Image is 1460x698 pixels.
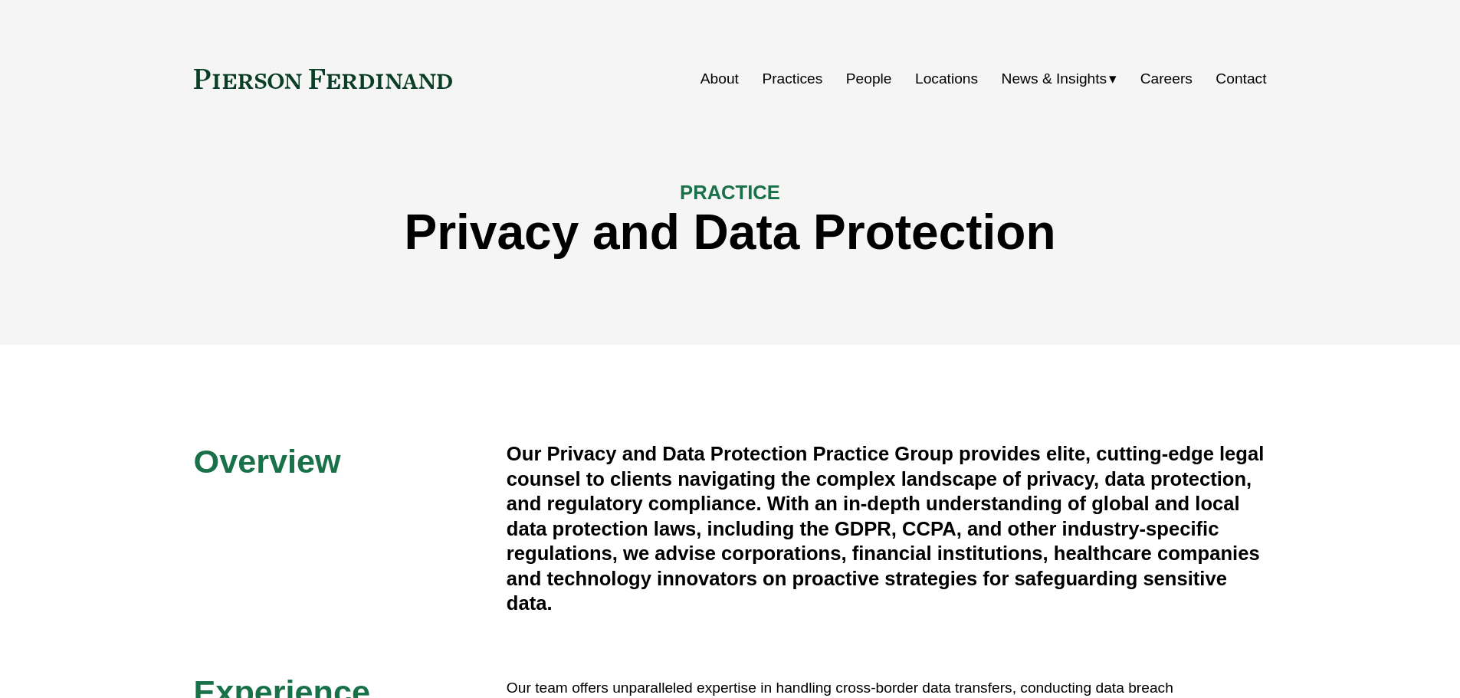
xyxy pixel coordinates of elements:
[915,64,978,93] a: Locations
[700,64,739,93] a: About
[1002,64,1117,93] a: folder dropdown
[1140,64,1193,93] a: Careers
[762,64,822,93] a: Practices
[507,441,1267,615] h4: Our Privacy and Data Protection Practice Group provides elite, cutting-edge legal counsel to clie...
[680,182,780,203] span: PRACTICE
[1216,64,1266,93] a: Contact
[846,64,892,93] a: People
[194,443,341,480] span: Overview
[194,205,1267,261] h1: Privacy and Data Protection
[1002,66,1107,93] span: News & Insights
